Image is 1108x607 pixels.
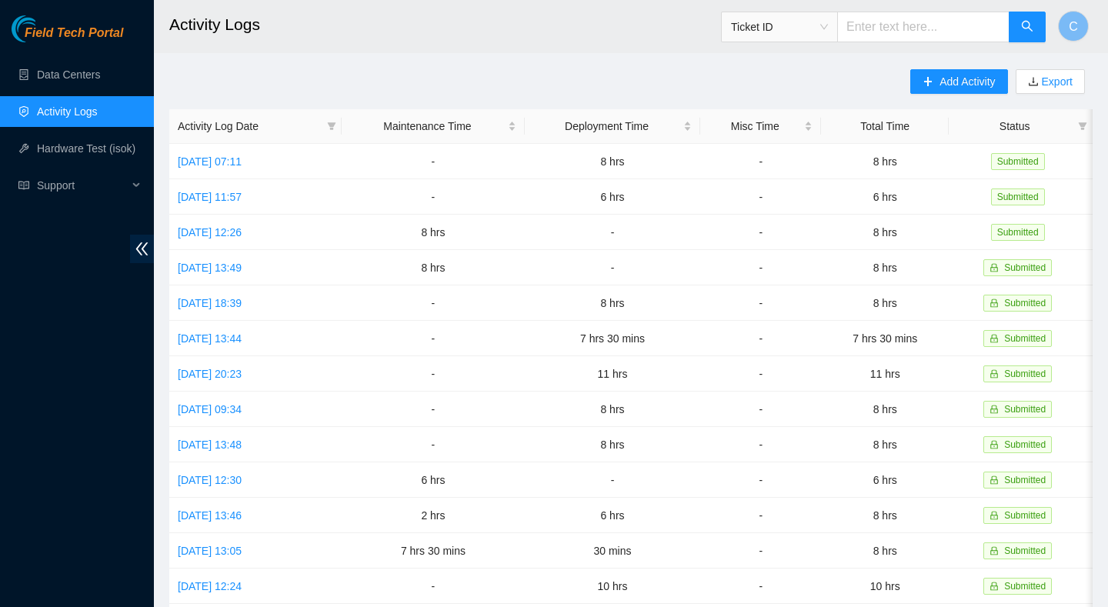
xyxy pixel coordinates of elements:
span: lock [990,405,999,414]
span: C [1069,17,1078,36]
td: - [700,462,821,498]
td: 8 hrs [821,533,949,569]
span: Support [37,170,128,201]
td: 8 hrs [821,392,949,427]
span: lock [990,511,999,520]
span: Submitted [1004,510,1046,521]
a: [DATE] 13:44 [178,332,242,345]
td: 8 hrs [342,215,524,250]
span: download [1028,76,1039,88]
a: [DATE] 12:26 [178,226,242,238]
td: - [342,321,524,356]
td: - [342,427,524,462]
td: - [700,179,821,215]
td: - [700,533,821,569]
input: Enter text here... [837,12,1010,42]
a: [DATE] 12:24 [178,580,242,592]
a: Akamai TechnologiesField Tech Portal [12,28,123,48]
a: Activity Logs [37,105,98,118]
td: 10 hrs [821,569,949,604]
td: 8 hrs [525,285,701,321]
span: Submitted [991,188,1045,205]
th: Total Time [821,109,949,144]
span: Submitted [1004,439,1046,450]
span: double-left [130,235,154,263]
td: 6 hrs [821,179,949,215]
span: filter [324,115,339,138]
span: Submitted [1004,262,1046,273]
td: - [700,144,821,179]
td: 30 mins [525,533,701,569]
td: - [700,356,821,392]
a: [DATE] 13:05 [178,545,242,557]
td: 2 hrs [342,498,524,533]
a: [DATE] 20:23 [178,368,242,380]
td: 8 hrs [525,427,701,462]
td: - [342,569,524,604]
span: lock [990,298,999,308]
td: - [700,569,821,604]
span: lock [990,263,999,272]
span: Add Activity [939,73,995,90]
td: 8 hrs [821,215,949,250]
td: - [342,285,524,321]
a: Hardware Test (isok) [37,142,135,155]
span: Activity Log Date [178,118,321,135]
td: - [342,144,524,179]
td: 8 hrs [821,250,949,285]
td: 8 hrs [525,392,701,427]
td: - [700,285,821,321]
span: lock [990,475,999,485]
button: search [1009,12,1046,42]
td: 6 hrs [821,462,949,498]
span: Submitted [991,224,1045,241]
a: Data Centers [37,68,100,81]
td: 6 hrs [525,498,701,533]
span: Submitted [1004,298,1046,309]
span: search [1021,20,1033,35]
a: [DATE] 18:39 [178,297,242,309]
td: - [525,215,701,250]
button: downloadExport [1016,69,1085,94]
span: Ticket ID [731,15,828,38]
span: Status [957,118,1072,135]
span: lock [990,440,999,449]
td: - [342,356,524,392]
a: [DATE] 13:49 [178,262,242,274]
button: C [1058,11,1089,42]
button: plusAdd Activity [910,69,1007,94]
td: - [525,462,701,498]
span: Submitted [1004,475,1046,485]
td: - [700,250,821,285]
td: 8 hrs [821,144,949,179]
span: Submitted [1004,369,1046,379]
a: [DATE] 13:46 [178,509,242,522]
span: plus [923,76,933,88]
a: Export [1039,75,1073,88]
td: 8 hrs [821,285,949,321]
span: read [18,180,29,191]
a: [DATE] 07:11 [178,155,242,168]
td: 7 hrs 30 mins [342,533,524,569]
span: Submitted [1004,545,1046,556]
td: 8 hrs [525,144,701,179]
td: 6 hrs [525,179,701,215]
a: [DATE] 09:34 [178,403,242,415]
td: - [342,179,524,215]
td: - [342,392,524,427]
td: 11 hrs [821,356,949,392]
td: - [700,321,821,356]
span: lock [990,546,999,555]
td: 8 hrs [821,427,949,462]
td: - [700,498,821,533]
td: 7 hrs 30 mins [821,321,949,356]
span: lock [990,582,999,591]
span: Submitted [1004,404,1046,415]
a: [DATE] 11:57 [178,191,242,203]
img: Akamai Technologies [12,15,78,42]
td: - [700,215,821,250]
td: - [525,250,701,285]
td: 11 hrs [525,356,701,392]
span: lock [990,369,999,379]
td: - [700,392,821,427]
